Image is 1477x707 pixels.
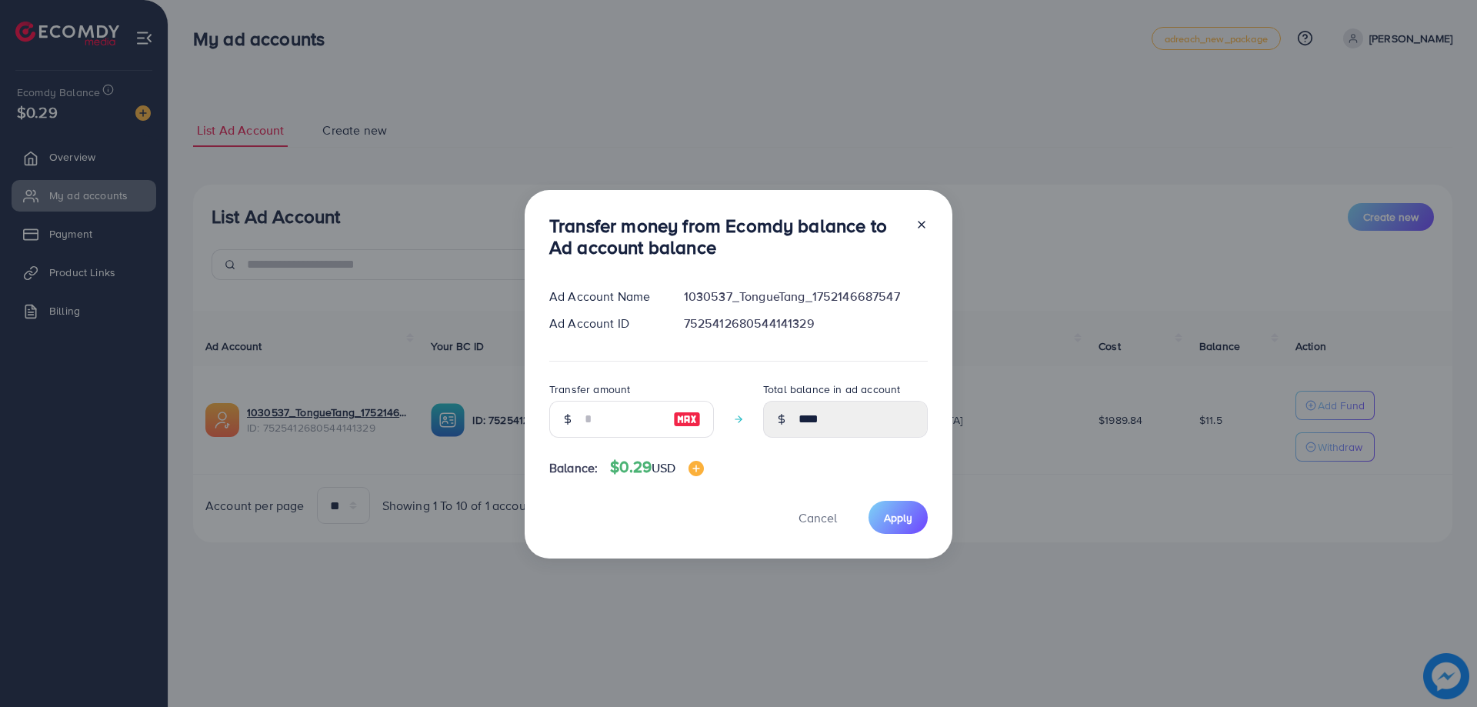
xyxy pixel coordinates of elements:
[672,288,940,305] div: 1030537_TongueTang_1752146687547
[537,315,672,332] div: Ad Account ID
[610,458,703,477] h4: $0.29
[549,215,903,259] h3: Transfer money from Ecomdy balance to Ad account balance
[549,382,630,397] label: Transfer amount
[763,382,900,397] label: Total balance in ad account
[869,501,928,534] button: Apply
[799,509,837,526] span: Cancel
[688,461,704,476] img: image
[673,410,701,429] img: image
[672,315,940,332] div: 7525412680544141329
[779,501,856,534] button: Cancel
[549,459,598,477] span: Balance:
[652,459,675,476] span: USD
[537,288,672,305] div: Ad Account Name
[884,510,912,525] span: Apply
